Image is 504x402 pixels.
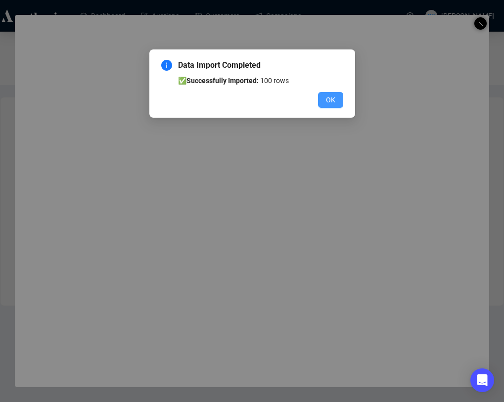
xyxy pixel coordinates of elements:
[470,368,494,392] div: Open Intercom Messenger
[326,94,335,105] span: OK
[318,92,343,108] button: OK
[186,77,259,85] b: Successfully Imported:
[178,59,343,71] span: Data Import Completed
[178,75,343,86] li: ✅ 100 rows
[161,60,172,71] span: info-circle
